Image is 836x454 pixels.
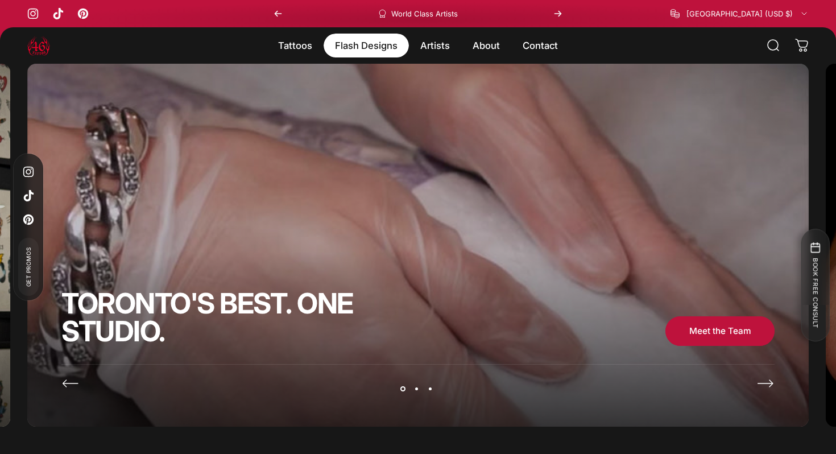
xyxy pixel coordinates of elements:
[756,374,775,393] button: Next
[267,34,324,57] summary: Tattoos
[24,247,33,287] span: Get Promos
[18,238,39,296] a: Get Promos
[324,34,409,57] summary: Flash Designs
[665,316,775,345] a: Meet the Team
[61,374,80,393] button: Previous
[391,9,458,18] p: World Class Artists
[789,33,814,58] a: 0 items
[801,229,829,341] button: BOOK FREE CONSULT
[409,34,461,57] summary: Artists
[686,9,793,18] span: [GEOGRAPHIC_DATA] (USD $)
[461,34,511,57] summary: About
[511,34,569,57] a: Contact
[267,34,569,57] nav: Primary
